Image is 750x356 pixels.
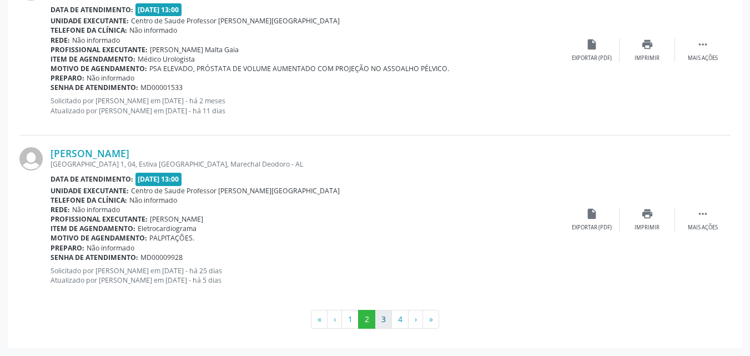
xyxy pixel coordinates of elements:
span: Não informado [129,26,177,35]
i: insert_drive_file [586,38,598,51]
i:  [697,208,709,220]
span: PALPITAÇÕES. [149,233,194,243]
span: Eletrocardiograma [138,224,197,233]
b: Data de atendimento: [51,174,133,184]
b: Rede: [51,205,70,214]
b: Data de atendimento: [51,5,133,14]
b: Preparo: [51,73,84,83]
b: Profissional executante: [51,214,148,224]
i:  [697,38,709,51]
a: [PERSON_NAME] [51,147,129,159]
div: Imprimir [635,54,660,62]
span: Não informado [129,195,177,205]
b: Unidade executante: [51,16,129,26]
span: [PERSON_NAME] Malta Gaia [150,45,239,54]
span: MD00001533 [140,83,183,92]
button: Go to first page [311,310,328,329]
span: Não informado [87,73,134,83]
button: Go to previous page [327,310,342,329]
b: Senha de atendimento: [51,253,138,262]
button: Go to page 2 [358,310,375,329]
b: Profissional executante: [51,45,148,54]
i: insert_drive_file [586,208,598,220]
b: Telefone da clínica: [51,26,127,35]
img: img [19,147,43,171]
span: Centro de Saude Professor [PERSON_NAME][GEOGRAPHIC_DATA] [131,16,340,26]
b: Item de agendamento: [51,54,135,64]
span: Não informado [72,36,120,45]
button: Go to page 4 [391,310,409,329]
b: Telefone da clínica: [51,195,127,205]
button: Go to page 1 [341,310,359,329]
b: Item de agendamento: [51,224,135,233]
span: Não informado [87,243,134,253]
div: [GEOGRAPHIC_DATA] 1, 04, Estiva [GEOGRAPHIC_DATA], Marechal Deodoro - AL [51,159,564,169]
b: Motivo de agendamento: [51,233,147,243]
div: Exportar (PDF) [572,224,612,232]
span: [DATE] 13:00 [135,173,182,185]
div: Exportar (PDF) [572,54,612,62]
i: print [641,38,653,51]
div: Mais ações [688,224,718,232]
p: Solicitado por [PERSON_NAME] em [DATE] - há 25 dias Atualizado por [PERSON_NAME] em [DATE] - há 5... [51,266,564,285]
b: Rede: [51,36,70,45]
button: Go to next page [408,310,423,329]
b: Motivo de agendamento: [51,64,147,73]
div: Mais ações [688,54,718,62]
ul: Pagination [19,310,731,329]
span: PSA ELEVADO, PRÓSTATA DE VOLUME AUMENTADO COM PROJEÇÃO NO ASSOALHO PÉLVICO. [149,64,449,73]
span: [DATE] 13:00 [135,3,182,16]
span: [PERSON_NAME] [150,214,203,224]
b: Unidade executante: [51,186,129,195]
p: Solicitado por [PERSON_NAME] em [DATE] - há 2 meses Atualizado por [PERSON_NAME] em [DATE] - há 1... [51,96,564,115]
span: Médico Urologista [138,54,195,64]
span: Não informado [72,205,120,214]
b: Preparo: [51,243,84,253]
button: Go to page 3 [375,310,392,329]
i: print [641,208,653,220]
button: Go to last page [422,310,439,329]
span: Centro de Saude Professor [PERSON_NAME][GEOGRAPHIC_DATA] [131,186,340,195]
span: MD00009928 [140,253,183,262]
div: Imprimir [635,224,660,232]
b: Senha de atendimento: [51,83,138,92]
